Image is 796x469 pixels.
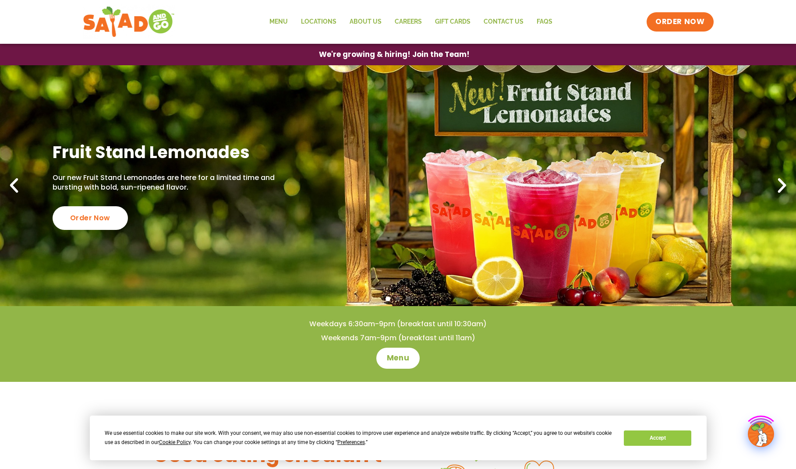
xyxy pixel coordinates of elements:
span: We're growing & hiring! Join the Team! [319,51,470,58]
a: Menu [376,348,420,369]
div: Previous slide [4,176,24,195]
span: Cookie Policy [159,439,191,445]
div: We use essential cookies to make our site work. With your consent, we may also use non-essential ... [105,429,613,447]
div: Cookie Consent Prompt [90,416,707,460]
img: new-SAG-logo-768×292 [83,4,175,39]
h2: Fruit Stand Lemonades [53,141,298,163]
a: GIFT CARDS [428,12,477,32]
a: Careers [388,12,428,32]
p: Our new Fruit Stand Lemonades are here for a limited time and bursting with bold, sun-ripened fla... [53,173,298,193]
span: Go to slide 3 [406,296,410,301]
span: Go to slide 2 [396,296,400,301]
div: Order Now [53,206,128,230]
h4: Weekends 7am-9pm (breakfast until 11am) [18,333,778,343]
a: Menu [263,12,294,32]
a: Locations [294,12,343,32]
button: Accept [624,430,691,446]
div: Next slide [772,176,792,195]
span: Menu [387,353,409,363]
a: ORDER NOW [647,12,713,32]
nav: Menu [263,12,559,32]
span: Go to slide 1 [386,296,390,301]
a: We're growing & hiring! Join the Team! [306,44,483,65]
h4: Weekdays 6:30am-9pm (breakfast until 10:30am) [18,319,778,329]
span: Preferences [337,439,365,445]
a: FAQs [530,12,559,32]
a: About Us [343,12,388,32]
a: Contact Us [477,12,530,32]
span: ORDER NOW [655,17,704,27]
